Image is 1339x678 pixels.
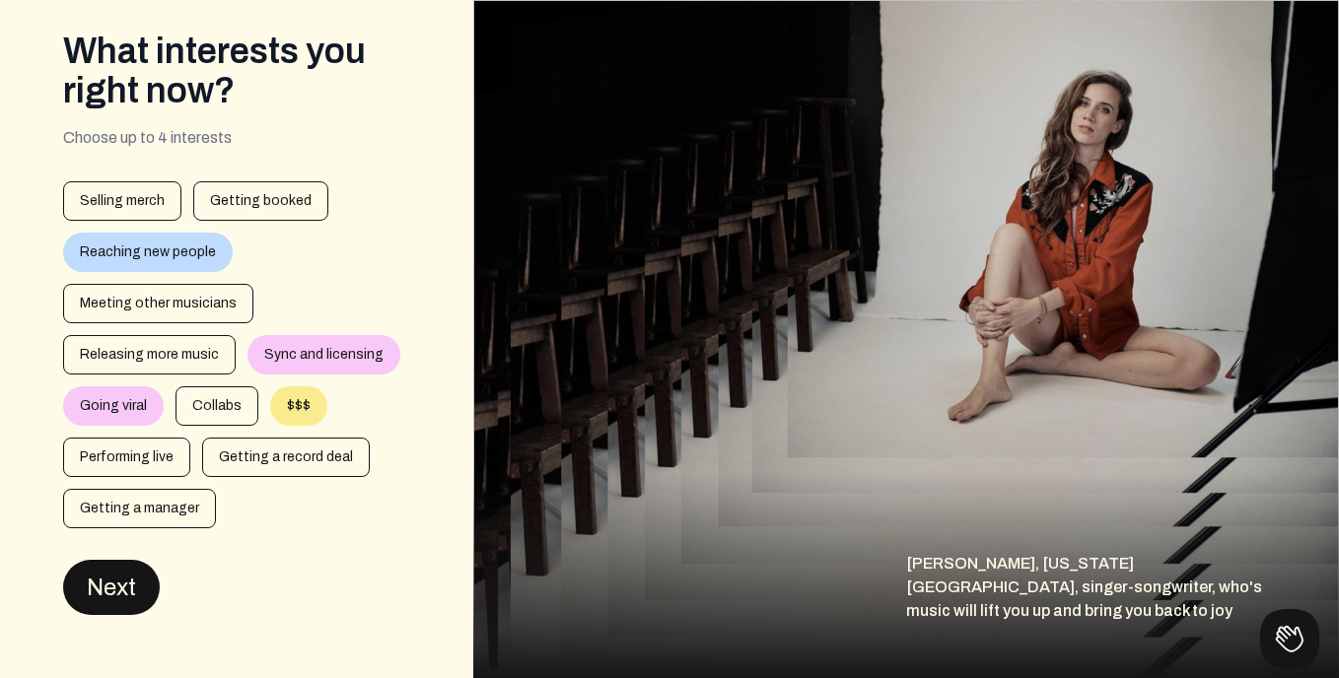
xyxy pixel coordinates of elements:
div: Reaching new people [63,233,233,272]
button: Next [63,560,160,615]
div: $$$ [270,386,327,426]
div: Going viral [63,386,164,426]
div: Getting a record deal [202,438,370,477]
div: What interests you right now? [63,32,410,110]
div: [PERSON_NAME], [US_STATE][GEOGRAPHIC_DATA], singer-songwriter, who's music will lift you up and b... [906,552,1339,678]
div: Releasing more music [63,335,236,374]
div: Sync and licensing [247,335,400,374]
div: Collabs [176,386,258,426]
div: Getting booked [193,181,328,221]
div: Meeting other musicians [63,284,253,323]
div: Selling merch [63,181,181,221]
div: Performing live [63,438,190,477]
iframe: Toggle Customer Support [1260,609,1319,668]
div: Choose up to 4 interests [63,126,410,150]
div: Getting a manager [63,489,216,528]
